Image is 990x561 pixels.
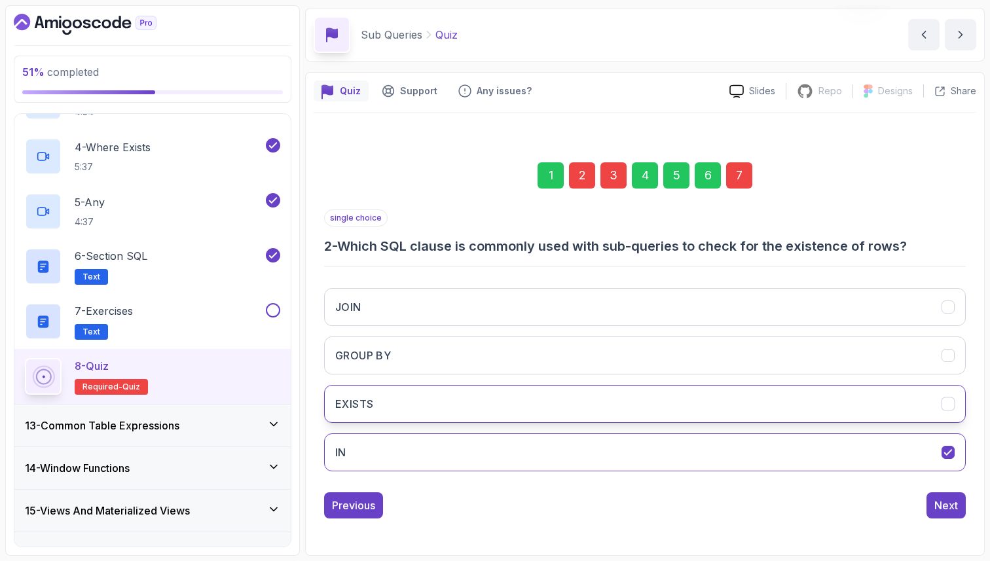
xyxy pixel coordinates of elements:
p: Share [951,84,976,98]
div: 7 [726,162,752,189]
button: GROUP BY [324,336,966,374]
div: Next [934,498,958,513]
button: Next [926,492,966,518]
div: 1 [538,162,564,189]
p: single choice [324,209,388,226]
div: 3 [600,162,627,189]
h3: GROUP BY [335,348,391,363]
h3: 13 - Common Table Expressions [25,418,179,433]
p: Quiz [340,84,361,98]
h3: 16 - Transactions [25,545,103,561]
button: Share [923,84,976,98]
div: 4 [632,162,658,189]
button: 14-Window Functions [14,447,291,489]
button: EXISTS [324,385,966,423]
h3: 2 - Which SQL clause is commonly used with sub-queries to check for the existence of rows? [324,237,966,255]
button: 4-Where Exists5:37 [25,138,280,175]
p: 5 - Any [75,194,105,210]
p: Designs [878,84,913,98]
button: Previous [324,492,383,518]
span: completed [22,65,99,79]
button: 8-QuizRequired-quiz [25,358,280,395]
span: Required- [82,382,122,392]
h3: EXISTS [335,396,373,412]
p: 5:37 [75,160,151,173]
h3: JOIN [335,299,361,315]
h3: 15 - Views And Materialized Views [25,503,190,518]
div: Previous [332,498,375,513]
h3: IN [335,444,346,460]
button: quiz button [314,81,369,101]
span: quiz [122,382,140,392]
p: 6 - Section SQL [75,248,147,264]
p: Support [400,84,437,98]
button: 6-Section SQLText [25,248,280,285]
div: 5 [663,162,689,189]
p: 7 - Exercises [75,303,133,319]
a: Slides [719,84,786,98]
p: Repo [818,84,842,98]
button: 7-ExercisesText [25,303,280,340]
p: 4 - Where Exists [75,139,151,155]
button: JOIN [324,288,966,326]
button: IN [324,433,966,471]
button: next content [945,19,976,50]
button: 15-Views And Materialized Views [14,490,291,532]
p: 8 - Quiz [75,358,109,374]
span: Text [82,272,100,282]
p: 4:37 [75,215,105,228]
span: Text [82,327,100,337]
h3: 14 - Window Functions [25,460,130,476]
button: previous content [908,19,940,50]
div: 2 [569,162,595,189]
button: Feedback button [450,81,540,101]
p: Quiz [435,27,458,43]
p: Any issues? [477,84,532,98]
a: Dashboard [14,14,187,35]
p: Slides [749,84,775,98]
button: 13-Common Table Expressions [14,405,291,446]
button: Support button [374,81,445,101]
p: Sub Queries [361,27,422,43]
button: 5-Any4:37 [25,193,280,230]
div: 6 [695,162,721,189]
span: 51 % [22,65,45,79]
